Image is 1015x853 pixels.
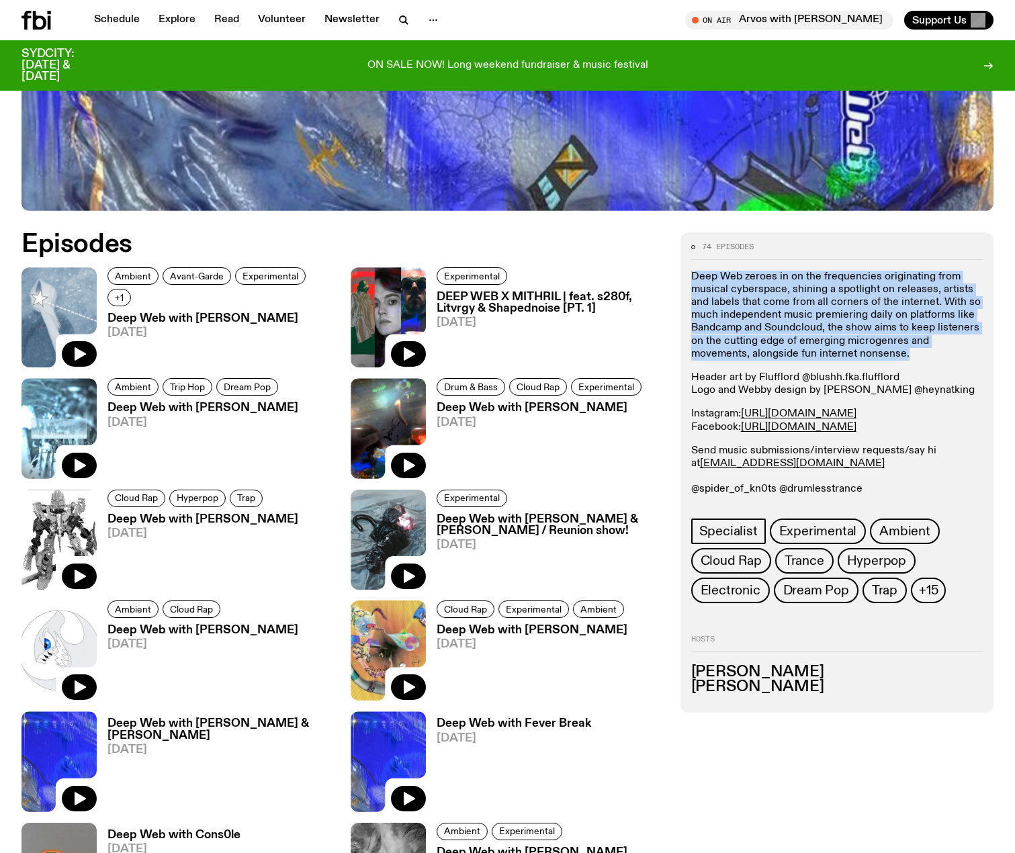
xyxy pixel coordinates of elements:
a: Cloud Rap [509,378,567,396]
a: Deep Web with [PERSON_NAME][DATE] [426,402,646,478]
img: An abstract artwork, in bright blue with amorphous shapes, illustrated shimmers and small drawn c... [21,711,97,811]
span: Cloud Rap [517,382,560,392]
span: [DATE] [437,417,646,429]
button: +1 [107,289,131,306]
span: Experimental [499,826,555,836]
a: Drum & Bass [437,378,505,396]
button: +15 [911,578,946,603]
a: [EMAIL_ADDRESS][DOMAIN_NAME] [700,458,885,469]
span: [DATE] [107,744,335,756]
a: [URL][DOMAIN_NAME] [741,422,856,433]
h3: Deep Web with [PERSON_NAME] [107,514,298,525]
h3: [PERSON_NAME] [691,665,983,680]
h3: Deep Web with [PERSON_NAME] [437,402,646,414]
button: Support Us [904,11,994,30]
a: Deep Web with [PERSON_NAME][DATE] [97,313,335,367]
a: DEEP WEB X MITHRIL | feat. s280f, Litvrgy & Shapednoise [PT. 1][DATE] [426,291,664,367]
h3: Deep Web with Fever Break [437,718,591,729]
a: Experimental [770,519,867,544]
span: Support Us [912,14,967,26]
span: Cloud Rap [701,553,762,568]
button: On AirArvos with [PERSON_NAME] [685,11,893,30]
h3: Deep Web with [PERSON_NAME] [107,313,335,324]
h3: Deep Web with Cons0le [107,829,240,841]
a: Hyperpop [169,490,226,507]
a: Cloud Rap [163,600,220,618]
span: Experimental [779,524,857,539]
a: Deep Web with Fever Break[DATE] [426,718,591,811]
a: [URL][DOMAIN_NAME] [741,408,856,419]
a: Experimental [437,490,507,507]
span: [DATE] [107,327,335,339]
span: [DATE] [437,539,664,551]
a: Ambient [107,600,159,618]
a: Trap [230,490,263,507]
a: Trap [863,578,907,603]
span: Trip Hop [170,382,205,392]
h3: Deep Web with [PERSON_NAME] & [PERSON_NAME] [107,718,335,741]
h3: Deep Web with [PERSON_NAME] [107,402,298,414]
a: Trip Hop [163,378,212,396]
a: Experimental [235,267,306,285]
a: Deep Web with [PERSON_NAME] & [PERSON_NAME][DATE] [97,718,335,811]
a: Specialist [691,519,766,544]
a: Ambient [870,519,940,544]
h3: DEEP WEB X MITHRIL | feat. s280f, Litvrgy & Shapednoise [PT. 1] [437,291,664,314]
a: Electronic [691,578,770,603]
a: Schedule [86,11,148,30]
a: Newsletter [316,11,388,30]
span: [DATE] [107,528,298,539]
p: Deep Web zeroes in on the frequencies originating from musical cyberspace, shining a spotlight on... [691,271,983,361]
span: +15 [919,583,938,598]
p: Instagram: Facebook: [691,408,983,433]
span: Drum & Bass [444,382,498,392]
span: Hyperpop [177,493,218,503]
span: Cloud Rap [170,604,213,614]
span: Trap [872,583,897,598]
span: Experimental [444,493,500,503]
span: Ambient [115,604,151,614]
span: [DATE] [107,639,298,650]
span: Ambient [879,524,930,539]
h3: [PERSON_NAME] [691,680,983,694]
a: Dream Pop [774,578,858,603]
span: Electronic [701,583,760,598]
a: Deep Web with [PERSON_NAME][DATE] [97,514,298,590]
span: Dream Pop [783,583,849,598]
a: Deep Web with [PERSON_NAME][DATE] [97,402,298,478]
span: [DATE] [437,733,591,744]
h3: Deep Web with [PERSON_NAME] & [PERSON_NAME] / Reunion show! [437,514,664,537]
a: Cloud Rap [691,548,771,574]
a: Ambient [107,267,159,285]
span: 74 episodes [702,243,754,251]
a: Read [206,11,247,30]
a: Experimental [492,823,562,840]
span: Experimental [444,271,500,281]
a: Avant-Garde [163,267,231,285]
p: ON SALE NOW! Long weekend fundraiser & music festival [367,60,648,72]
a: Cloud Rap [107,490,165,507]
span: Ambient [444,826,480,836]
span: Dream Pop [224,382,271,392]
span: [DATE] [437,639,628,650]
a: Experimental [498,600,569,618]
a: Experimental [437,267,507,285]
span: Experimental [578,382,634,392]
a: Deep Web with [PERSON_NAME] & [PERSON_NAME] / Reunion show![DATE] [426,514,664,590]
span: Hyperpop [847,553,906,568]
a: Deep Web with [PERSON_NAME][DATE] [97,625,298,701]
span: Experimental [506,604,562,614]
span: Trance [785,553,824,568]
h2: Hosts [691,635,983,652]
h3: SYDCITY: [DATE] & [DATE] [21,48,107,83]
a: Dream Pop [216,378,278,396]
a: Ambient [107,378,159,396]
span: Ambient [580,604,617,614]
span: Trap [237,493,255,503]
a: Ambient [437,823,488,840]
p: Header art by Flufflord @blushh.fka.flufflord Logo and Webby design by [PERSON_NAME] @heynatking [691,371,983,397]
span: [DATE] [437,317,664,328]
img: An abstract artwork, in bright blue with amorphous shapes, illustrated shimmers and small drawn c... [351,711,426,811]
a: Volunteer [250,11,314,30]
a: Cloud Rap [437,600,494,618]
